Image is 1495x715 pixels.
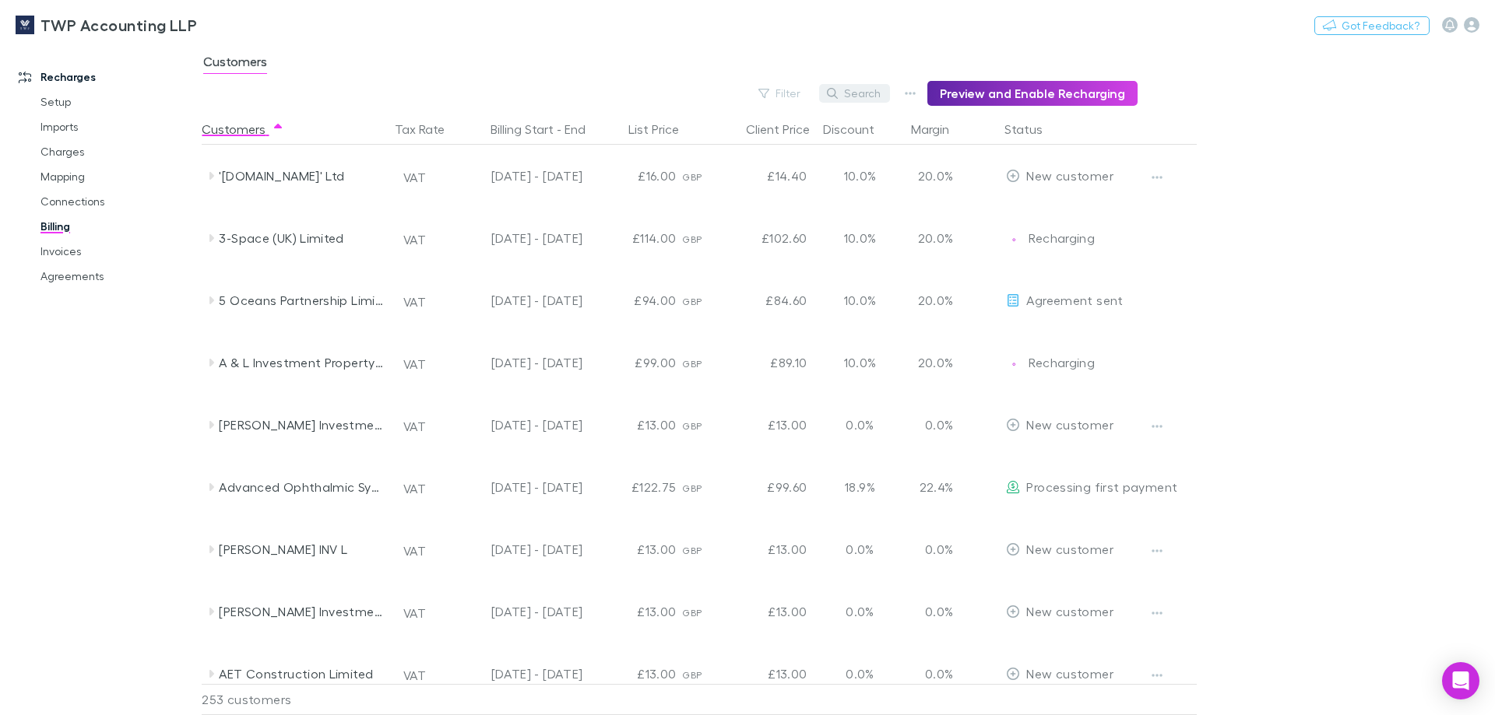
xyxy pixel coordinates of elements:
[1029,230,1095,245] span: Recharging
[589,580,682,643] div: £13.00
[202,269,1205,331] div: 5 Oceans Partnership LimitedVAT[DATE] - [DATE]£94.00GBP£84.6010.0%20.0%EditAgreement sent
[219,580,384,643] div: [PERSON_NAME] Investments Portfolio Limited
[455,518,582,580] div: [DATE] - [DATE]
[25,89,210,114] a: Setup
[219,269,384,331] div: 5 Oceans Partnership Limited
[819,84,890,103] button: Search
[813,580,906,643] div: 0.0%
[913,602,953,621] p: 0.0%
[913,540,953,559] p: 0.0%
[589,394,682,456] div: £13.00
[813,643,906,705] div: 0.0%
[491,114,604,145] button: Billing Start - End
[396,476,433,501] button: VAT
[813,518,906,580] div: 0.0%
[719,394,813,456] div: £13.00
[202,580,1205,643] div: [PERSON_NAME] Investments Portfolio LimitedVAT[DATE] - [DATE]£13.00GBP£13.000.0%0.0%EditNew customer
[719,207,813,269] div: £102.60
[682,669,702,681] span: GBP
[1026,542,1113,556] span: New customer
[455,394,582,456] div: [DATE] - [DATE]
[1006,232,1022,247] img: Recharging
[911,114,968,145] button: Margin
[396,165,433,190] button: VAT
[455,456,582,518] div: [DATE] - [DATE]
[913,229,953,247] p: 20.0%
[1314,16,1430,35] button: Got Feedback?
[813,207,906,269] div: 10.0%
[202,684,389,715] div: 253 customers
[1026,604,1113,619] span: New customer
[16,16,34,34] img: TWP Accounting LLP's Logo
[396,414,433,439] button: VAT
[751,84,810,103] button: Filter
[455,580,582,643] div: [DATE] - [DATE]
[40,16,197,34] h3: TWP Accounting LLP
[823,114,893,145] button: Discount
[1026,168,1113,183] span: New customer
[219,145,384,207] div: '[DOMAIN_NAME]' Ltd
[719,456,813,518] div: £99.60
[396,601,433,626] button: VAT
[719,269,813,331] div: £84.60
[913,353,953,372] p: 20.0%
[1029,355,1095,370] span: Recharging
[202,518,1205,580] div: [PERSON_NAME] INV LVAT[DATE] - [DATE]£13.00GBP£13.000.0%0.0%EditNew customer
[589,643,682,705] div: £13.00
[746,114,828,145] button: Client Price
[682,545,702,556] span: GBP
[719,580,813,643] div: £13.00
[202,207,1205,269] div: 3-Space (UK) LimitedVAT[DATE] - [DATE]£114.00GBP£102.6010.0%20.0%EditRechargingRecharging
[25,189,210,214] a: Connections
[927,81,1138,106] button: Preview and Enable Recharging
[589,456,682,518] div: £122.75
[682,607,702,619] span: GBP
[719,518,813,580] div: £13.00
[395,114,463,145] div: Tax Rate
[202,114,284,145] button: Customers
[682,482,702,494] span: GBP
[1026,293,1123,307] span: Agreement sent
[396,352,433,377] button: VAT
[203,54,267,74] span: Customers
[396,227,433,252] button: VAT
[813,145,906,207] div: 10.0%
[455,145,582,207] div: [DATE] - [DATE]
[396,289,433,314] button: VAT
[589,145,682,207] div: £16.00
[682,171,702,183] span: GBP
[913,664,953,683] p: 0.0%
[1026,417,1113,432] span: New customer
[455,269,582,331] div: [DATE] - [DATE]
[202,643,1205,705] div: AET Construction LimitedVAT[DATE] - [DATE]£13.00GBP£13.000.0%0.0%EditNew customer
[6,6,206,44] a: TWP Accounting LLP
[202,145,1205,207] div: '[DOMAIN_NAME]' LtdVAT[DATE] - [DATE]£16.00GBP£14.4010.0%20.0%EditNew customer
[913,478,953,496] p: 22.4%
[813,394,906,456] div: 0.0%
[219,643,384,705] div: AET Construction Limited
[589,331,682,394] div: £99.00
[219,456,384,518] div: Advanced Ophthalmic Systems Ltd
[1004,114,1061,145] button: Status
[396,663,433,688] button: VAT
[589,518,682,580] div: £13.00
[25,139,210,164] a: Charges
[202,394,1205,456] div: [PERSON_NAME] Investments LimitedVAT[DATE] - [DATE]£13.00GBP£13.000.0%0.0%EditNew customer
[219,331,384,394] div: A & L Investment Property Limited
[25,239,210,264] a: Invoices
[219,518,384,580] div: [PERSON_NAME] INV L
[813,456,906,518] div: 18.9%
[1442,662,1479,699] div: Open Intercom Messenger
[202,331,1205,394] div: A & L Investment Property LimitedVAT[DATE] - [DATE]£99.00GBP£89.1010.0%20.0%EditRechargingRecharging
[1026,666,1113,681] span: New customer
[719,331,813,394] div: £89.10
[455,207,582,269] div: [DATE] - [DATE]
[25,214,210,239] a: Billing
[455,331,582,394] div: [DATE] - [DATE]
[682,233,702,245] span: GBP
[1026,479,1177,494] span: Processing first payment
[682,296,702,307] span: GBP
